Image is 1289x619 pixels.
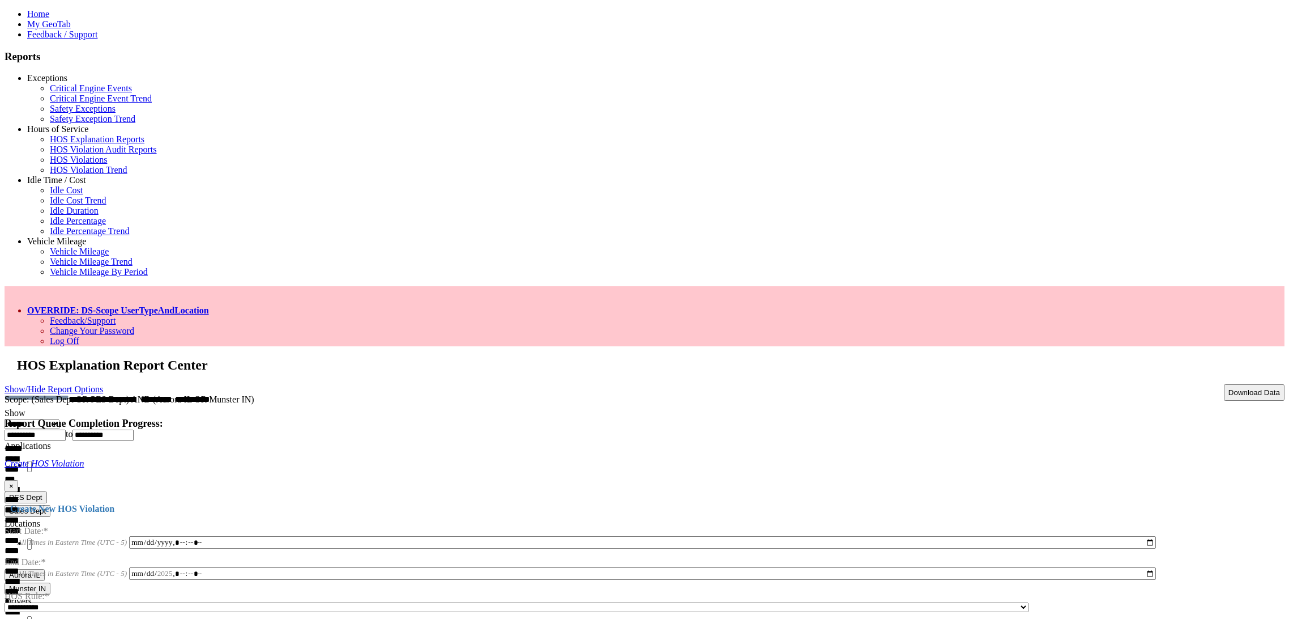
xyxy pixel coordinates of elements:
[5,408,25,418] label: Show
[27,175,86,185] a: Idle Time / Cost
[5,480,18,492] button: ×
[5,504,1284,514] h4: Create New HOS Violation
[27,124,88,134] a: Hours of Service
[50,165,127,175] a: HOS Violation Trend
[5,491,47,503] button: PES Dept
[27,9,49,19] a: Home
[5,587,49,601] label: HOS Rule:*
[50,185,83,195] a: Idle Cost
[27,236,86,246] a: Vehicle Mileage
[1224,384,1284,401] button: Download Data
[50,257,133,266] a: Vehicle Mileage Trend
[50,94,152,103] a: Critical Engine Event Trend
[50,155,107,164] a: HOS Violations
[50,247,109,256] a: Vehicle Mileage
[5,418,1284,430] h4: Report Queue Completion Progress:
[50,196,106,205] a: Idle Cost Trend
[27,306,209,315] a: OVERRIDE: DS-Scope UserTypeAndLocation
[17,358,1284,373] h2: HOS Explanation Report Center
[5,542,45,567] label: End Date:*
[18,538,127,546] span: All Times in Eastern Time (UTC - 5)
[5,50,1284,63] h3: Reports
[5,395,254,404] span: Scope: (Sales Dept OR PES Dept) AND (Aurora IL OR Munster IN)
[5,511,48,536] label: Start Date:*
[50,336,79,346] a: Log Off
[66,429,72,439] span: to
[50,104,116,113] a: Safety Exceptions
[27,29,97,39] a: Feedback / Support
[50,134,144,144] a: HOS Explanation Reports
[50,226,129,236] a: Idle Percentage Trend
[50,114,135,124] a: Safety Exception Trend
[50,267,148,277] a: Vehicle Mileage By Period
[5,583,50,595] button: Munster IN
[18,569,127,578] span: All Times in Eastern Time (UTC - 5)
[5,459,84,468] a: Create HOS Violation
[50,145,157,154] a: HOS Violation Audit Reports
[50,216,106,226] a: Idle Percentage
[50,206,99,215] a: Idle Duration
[5,381,103,397] a: Show/Hide Report Options
[50,83,132,93] a: Critical Engine Events
[27,73,67,83] a: Exceptions
[50,316,116,325] a: Feedback/Support
[27,19,71,29] a: My GeoTab
[5,441,51,451] label: Applications
[50,326,134,336] a: Change Your Password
